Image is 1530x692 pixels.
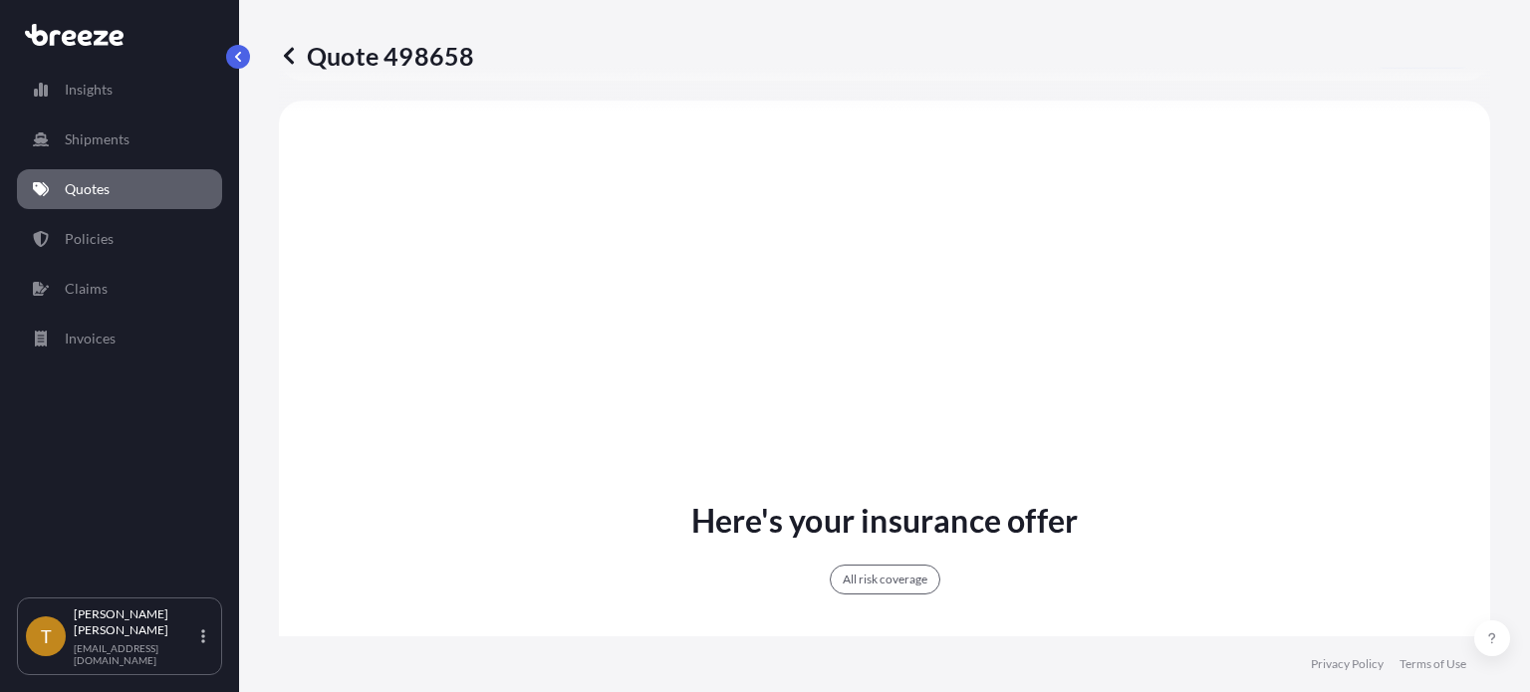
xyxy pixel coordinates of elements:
a: Policies [17,219,222,259]
p: Shipments [65,129,129,149]
a: Shipments [17,119,222,159]
p: Claims [65,279,108,299]
a: Quotes [17,169,222,209]
p: Invoices [65,329,116,348]
div: All risk coverage [830,565,940,594]
a: Privacy Policy [1311,656,1384,672]
p: Quotes [65,179,110,199]
p: Policies [65,229,114,249]
p: Quote 498658 [279,40,474,72]
span: T [41,626,52,646]
a: Claims [17,269,222,309]
a: Insights [17,70,222,110]
p: [PERSON_NAME] [PERSON_NAME] [74,606,197,638]
a: Terms of Use [1400,656,1466,672]
p: Insights [65,80,113,100]
a: Invoices [17,319,222,358]
p: Here's your insurance offer [691,497,1078,545]
p: [EMAIL_ADDRESS][DOMAIN_NAME] [74,642,197,666]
